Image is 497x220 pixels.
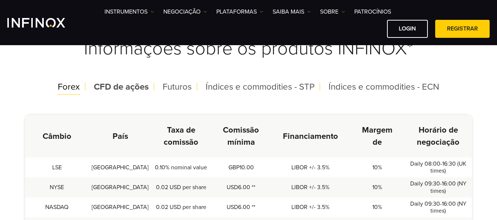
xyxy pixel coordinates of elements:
[25,177,89,197] td: NYSE
[104,7,154,16] a: Instrumentos
[152,177,211,197] td: 0.02 USD per share
[435,20,490,38] a: Registrar
[387,20,428,38] a: Login
[271,198,350,217] td: LIBOR +/- 3.5%
[362,125,393,147] span: Margem de
[283,131,338,141] span: Financiamento
[273,7,311,16] a: Saiba mais
[216,7,263,16] a: PLATAFORMAS
[211,198,271,217] td: USD6.00 **
[89,177,152,197] td: [GEOGRAPHIC_DATA]
[7,18,82,28] a: INFINOX Logo
[89,158,152,177] td: [GEOGRAPHIC_DATA]
[329,82,439,92] span: Índices e commodities - ECN
[152,198,211,217] td: 0.02 USD per share
[152,158,211,177] td: 0.10% nominal value
[163,82,192,92] span: Futuros
[223,125,259,147] span: Comissão mínima
[58,82,80,92] span: Forex
[350,177,404,197] td: 10%
[25,20,472,77] h3: Informações sobre os produtos INFINOX*
[94,82,149,92] span: CFD de ações
[206,82,315,92] span: Índices e commodities - STP
[211,158,271,177] td: GBP10.00
[25,198,89,217] td: NASDAQ
[211,177,271,197] td: USD6.00 **
[404,158,472,177] td: Daily 08:00-16:30 (UK times)
[271,158,350,177] td: LIBOR +/- 3.5%
[89,198,152,217] td: [GEOGRAPHIC_DATA]
[320,7,345,16] a: SOBRE
[163,7,207,16] a: NEGOCIAÇÃO
[350,158,404,177] td: 10%
[354,7,391,16] a: Patrocínios
[417,125,459,147] span: Horário de negociação
[404,177,472,197] td: Daily 09:30-16:00 (NY times)
[404,198,472,217] td: Daily 09:30-16:00 (NY times)
[271,177,350,197] td: LIBOR +/- 3.5%
[113,131,128,141] span: País
[43,131,71,141] span: Câmbio
[164,125,198,147] span: Taxa de comissão
[350,198,404,217] td: 10%
[25,158,89,177] td: LSE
